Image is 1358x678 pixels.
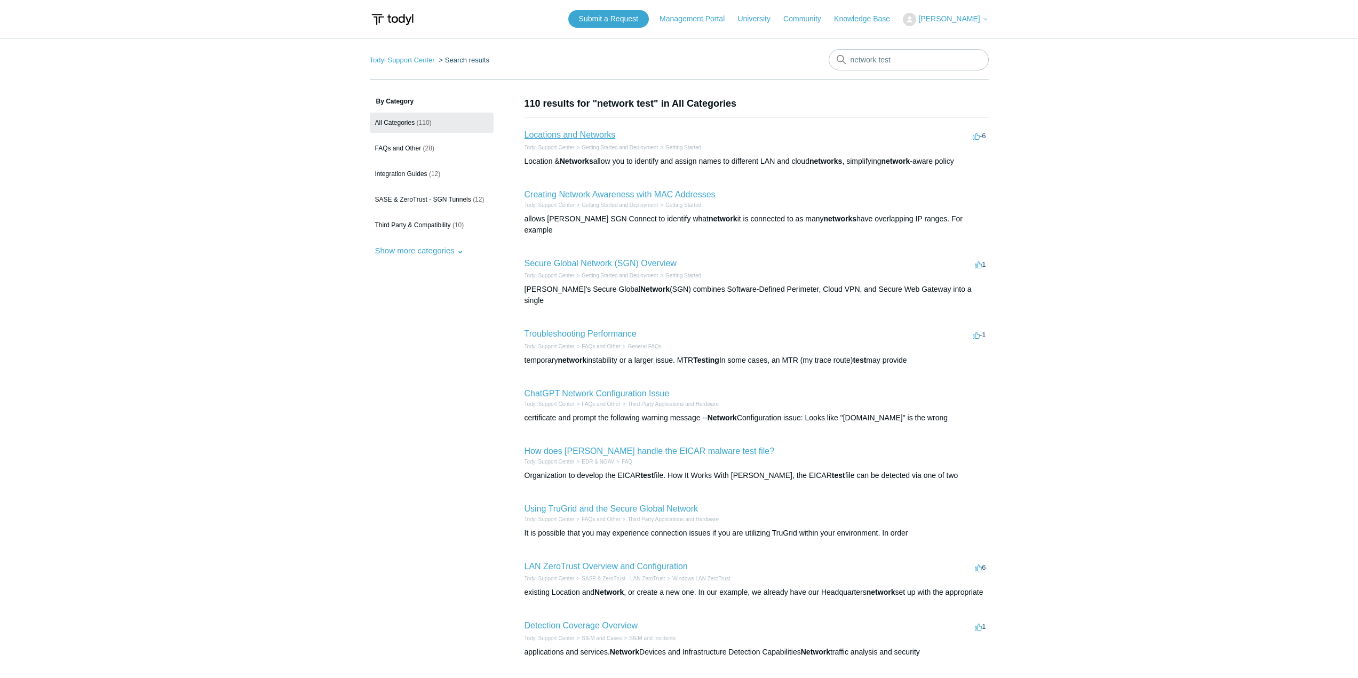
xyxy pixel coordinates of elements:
a: FAQs and Other [582,401,620,407]
a: Integration Guides (12) [370,164,494,184]
a: Troubleshooting Performance [525,329,637,338]
li: Third Party Applications and Hardware [621,515,719,523]
em: Networks [560,157,593,165]
li: Todyl Support Center [525,575,575,583]
a: Third Party & Compatibility (10) [370,215,494,235]
li: Todyl Support Center [525,342,575,350]
a: FAQs and Other [582,344,620,349]
li: FAQs and Other [574,400,620,408]
a: FAQs and Other (28) [370,138,494,158]
li: Todyl Support Center [525,515,575,523]
a: Submit a Request [568,10,649,28]
button: Show more categories [370,241,469,260]
a: Todyl Support Center [525,202,575,208]
div: applications and services. Devices and Infrastructure Detection Capabilities traffic analysis and... [525,647,989,658]
em: network [881,157,910,165]
h3: By Category [370,97,494,106]
em: Testing [693,356,719,364]
span: (28) [423,145,434,152]
a: Getting Started [665,145,701,150]
em: test [853,356,866,364]
div: certificate and prompt the following warning message -- Configuration issue: Looks like "[DOMAIN_... [525,412,989,424]
a: Todyl Support Center [525,273,575,278]
li: Getting Started and Deployment [574,143,658,151]
a: Getting Started [665,202,701,208]
em: Network [640,285,670,293]
li: FAQ [614,458,632,466]
a: Todyl Support Center [525,344,575,349]
li: FAQs and Other [574,342,620,350]
div: Location & allow you to identify and assign names to different LAN and cloud , simplifying -aware... [525,156,989,167]
a: FAQs and Other [582,516,620,522]
div: allows [PERSON_NAME] SGN Connect to identify what it is connected to as many have overlapping IP ... [525,213,989,236]
li: SASE & ZeroTrust - LAN ZeroTrust [574,575,665,583]
li: Windows LAN ZeroTrust [665,575,730,583]
a: How does [PERSON_NAME] handle the EICAR malware test file? [525,446,775,456]
em: Network [801,648,830,656]
a: Knowledge Base [834,13,901,25]
a: FAQ [622,459,632,465]
button: [PERSON_NAME] [903,13,988,26]
a: SIEM and Incidents [629,635,676,641]
a: General FAQs [628,344,661,349]
em: network [709,214,737,223]
a: Getting Started and Deployment [582,145,658,150]
div: [PERSON_NAME]'s Secure Global (SGN) combines Software-Defined Perimeter, Cloud VPN, and Secure We... [525,284,989,306]
em: networks [809,157,842,165]
a: Community [783,13,832,25]
a: Getting Started and Deployment [582,273,658,278]
a: LAN ZeroTrust Overview and Configuration [525,562,688,571]
em: network [558,356,587,364]
em: networks [824,214,856,223]
a: SASE & ZeroTrust - SGN Tunnels (12) [370,189,494,210]
li: Getting Started [658,143,701,151]
span: Third Party & Compatibility [375,221,451,229]
em: Network [610,648,639,656]
li: Getting Started [658,201,701,209]
li: Todyl Support Center [525,400,575,408]
li: SIEM and Incidents [622,634,676,642]
li: SIEM and Cases [574,634,622,642]
a: Getting Started and Deployment [582,202,658,208]
span: SASE & ZeroTrust - SGN Tunnels [375,196,471,203]
a: EDR & NGAV [582,459,614,465]
em: network [867,588,895,596]
span: (12) [429,170,440,178]
input: Search [829,49,989,70]
li: Todyl Support Center [525,458,575,466]
span: 1 [975,260,986,268]
li: Search results [436,56,489,64]
div: temporary instability or a larger issue. MTR In some cases, an MTR (my trace route) may provide [525,355,989,366]
div: It is possible that you may experience connection issues if you are utilizing TruGrid within your... [525,528,989,539]
li: Todyl Support Center [525,143,575,151]
img: Todyl Support Center Help Center home page [370,10,415,29]
a: Windows LAN ZeroTrust [672,576,730,581]
em: Network [708,413,737,422]
a: University [737,13,781,25]
a: Todyl Support Center [525,459,575,465]
a: Third Party Applications and Hardware [628,401,719,407]
a: All Categories (110) [370,113,494,133]
em: test [640,471,654,480]
li: Third Party Applications and Hardware [621,400,719,408]
span: [PERSON_NAME] [918,14,980,23]
a: Todyl Support Center [370,56,435,64]
em: Network [594,588,624,596]
a: Creating Network Awareness with MAC Addresses [525,190,716,199]
a: Todyl Support Center [525,145,575,150]
span: (10) [452,221,464,229]
span: (12) [473,196,484,203]
li: EDR & NGAV [574,458,614,466]
span: All Categories [375,119,415,126]
span: FAQs and Other [375,145,422,152]
li: FAQs and Other [574,515,620,523]
a: Todyl Support Center [525,401,575,407]
a: Todyl Support Center [525,516,575,522]
li: Getting Started [658,272,701,280]
a: ChatGPT Network Configuration Issue [525,389,670,398]
a: Getting Started [665,273,701,278]
h1: 110 results for "network test" in All Categories [525,97,989,111]
span: -6 [973,132,986,140]
em: test [832,471,845,480]
li: General FAQs [621,342,662,350]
